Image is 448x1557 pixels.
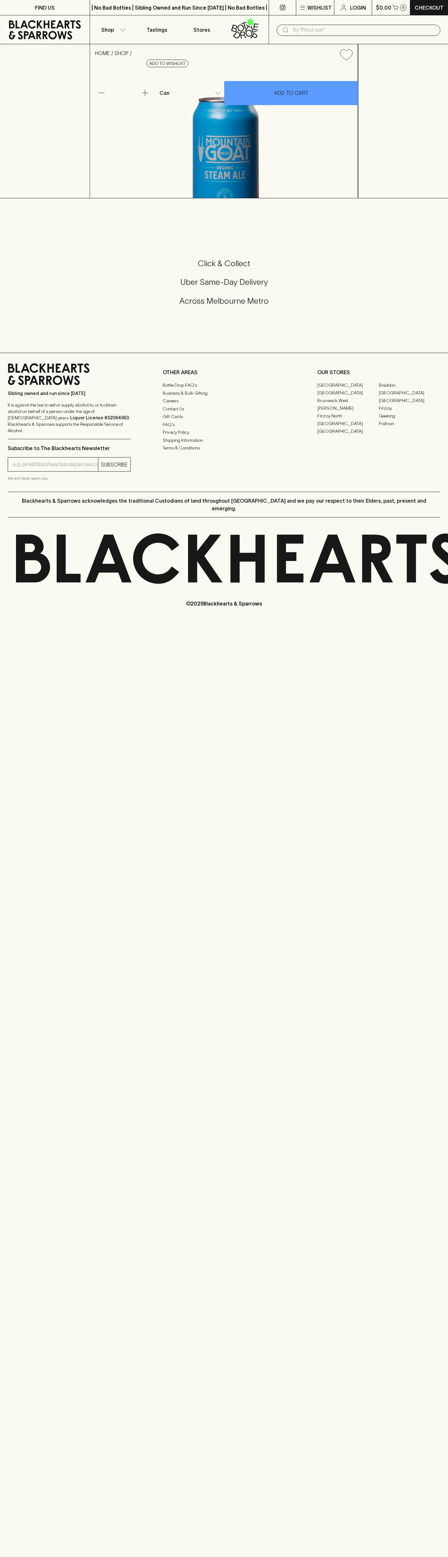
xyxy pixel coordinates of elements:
[98,457,130,471] button: SUBSCRIBE
[8,444,131,452] p: Subscribe to The Blackhearts Newsletter
[163,397,286,405] a: Careers
[338,47,355,63] button: Add to wishlist
[379,420,440,427] a: Prahran
[317,404,379,412] a: [PERSON_NAME]
[163,429,286,436] a: Privacy Policy
[115,50,128,56] a: SHOP
[317,412,379,420] a: Fitzroy North
[193,26,210,34] p: Stores
[8,277,440,287] h5: Uber Same-Day Delivery
[163,444,286,452] a: Terms & Conditions
[159,89,169,97] p: Can
[163,413,286,421] a: Gift Cards
[317,368,440,376] p: OUR STORES
[134,15,179,44] a: Tastings
[317,397,379,404] a: Brunswick West
[163,382,286,389] a: Bottle Drop FAQ's
[415,4,444,12] p: Checkout
[379,389,440,397] a: [GEOGRAPHIC_DATA]
[317,389,379,397] a: [GEOGRAPHIC_DATA]
[8,296,440,306] h5: Across Melbourne Metro
[179,15,224,44] a: Stores
[157,86,224,99] div: Can
[163,421,286,428] a: FAQ's
[8,390,131,397] p: Sibling owned and run since [DATE]
[147,26,167,34] p: Tastings
[317,427,379,435] a: [GEOGRAPHIC_DATA]
[101,461,128,468] p: SUBSCRIBE
[292,25,435,35] input: Try "Pinot noir"
[379,397,440,404] a: [GEOGRAPHIC_DATA]
[90,66,358,198] img: 3010.png
[376,4,391,12] p: $0.00
[90,15,135,44] button: Shop
[8,233,440,340] div: Call to action block
[379,381,440,389] a: Braddon
[101,26,114,34] p: Shop
[35,4,55,12] p: FIND US
[307,4,332,12] p: Wishlist
[12,497,436,512] p: Blackhearts & Sparrows acknowledges the traditional Custodians of land throughout [GEOGRAPHIC_DAT...
[146,60,188,67] button: Add to wishlist
[95,50,110,56] a: HOME
[379,412,440,420] a: Geelong
[350,4,366,12] p: Login
[163,436,286,444] a: Shipping Information
[163,368,286,376] p: OTHER AREAS
[224,81,358,105] button: ADD TO CART
[317,420,379,427] a: [GEOGRAPHIC_DATA]
[402,6,404,9] p: 0
[379,404,440,412] a: Fitzroy
[13,459,98,470] input: e.g. jane@blackheartsandsparrows.com.au
[8,475,131,482] p: We will never spam you
[8,258,440,269] h5: Click & Collect
[163,405,286,413] a: Contact Us
[163,389,286,397] a: Business & Bulk Gifting
[8,402,131,434] p: It is against the law to sell or supply alcohol to, or to obtain alcohol on behalf of a person un...
[274,89,308,97] p: ADD TO CART
[70,415,129,420] strong: Liquor License #32064953
[317,381,379,389] a: [GEOGRAPHIC_DATA]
